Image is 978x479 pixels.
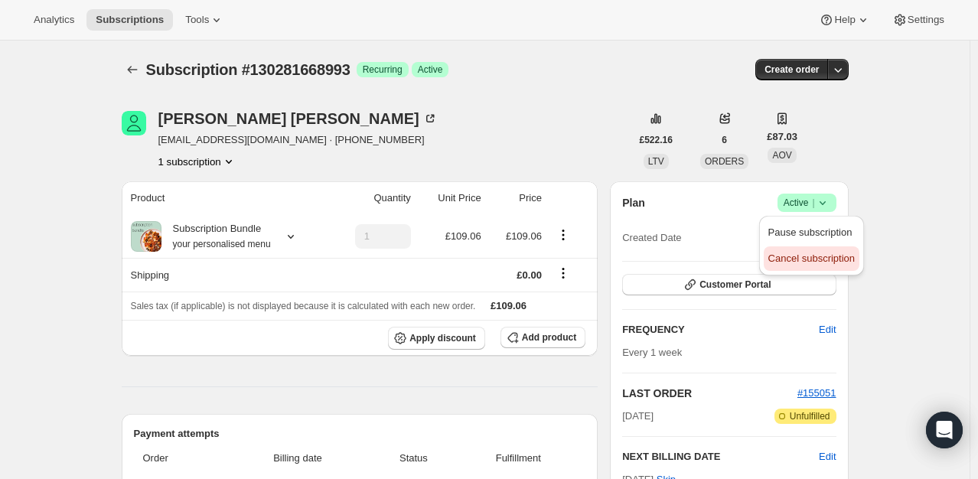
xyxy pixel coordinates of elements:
[376,451,451,466] span: Status
[328,181,416,215] th: Quantity
[622,386,797,401] h2: LAST ORDER
[96,14,164,26] span: Subscriptions
[158,132,438,148] span: [EMAIL_ADDRESS][DOMAIN_NAME] · [PHONE_NUMBER]
[908,14,944,26] span: Settings
[819,449,836,464] button: Edit
[131,301,476,311] span: Sales tax (if applicable) is not displayed because it is calculated with each new order.
[790,410,830,422] span: Unfulfilled
[772,150,791,161] span: AOV
[131,221,161,252] img: product img
[134,442,224,475] th: Order
[173,239,271,249] small: your personalised menu
[363,64,403,76] span: Recurring
[648,156,664,167] span: LTV
[445,230,481,242] span: £109.06
[418,64,443,76] span: Active
[764,64,819,76] span: Create order
[797,387,836,399] a: #155051
[712,129,736,151] button: 6
[722,134,727,146] span: 6
[506,230,542,242] span: £109.06
[755,59,828,80] button: Create order
[388,327,485,350] button: Apply discount
[883,9,954,31] button: Settings
[122,181,328,215] th: Product
[812,197,814,209] span: |
[491,300,526,311] span: £109.06
[551,265,575,282] button: Shipping actions
[622,274,836,295] button: Customer Portal
[517,269,542,281] span: £0.00
[810,318,845,342] button: Edit
[764,220,859,245] button: Pause subscription
[797,386,836,401] button: #155051
[34,14,74,26] span: Analytics
[228,451,367,466] span: Billing date
[834,14,855,26] span: Help
[122,258,328,292] th: Shipping
[926,412,963,448] div: Open Intercom Messenger
[622,449,819,464] h2: NEXT BILLING DATE
[768,226,852,238] span: Pause subscription
[158,154,236,169] button: Product actions
[486,181,546,215] th: Price
[640,134,673,146] span: £522.16
[622,409,654,424] span: [DATE]
[122,59,143,80] button: Subscriptions
[810,9,879,31] button: Help
[819,322,836,337] span: Edit
[409,332,476,344] span: Apply discount
[86,9,173,31] button: Subscriptions
[122,111,146,135] span: Liam Russell
[622,230,681,246] span: Created Date
[622,347,682,358] span: Every 1 week
[161,221,271,252] div: Subscription Bundle
[784,195,830,210] span: Active
[699,279,771,291] span: Customer Portal
[622,195,645,210] h2: Plan
[522,331,576,344] span: Add product
[622,322,819,337] h2: FREQUENCY
[764,246,859,271] button: Cancel subscription
[551,226,575,243] button: Product actions
[631,129,682,151] button: £522.16
[146,61,350,78] span: Subscription #130281668993
[705,156,744,167] span: ORDERS
[460,451,576,466] span: Fulfillment
[176,9,233,31] button: Tools
[185,14,209,26] span: Tools
[500,327,585,348] button: Add product
[24,9,83,31] button: Analytics
[158,111,438,126] div: [PERSON_NAME] [PERSON_NAME]
[416,181,486,215] th: Unit Price
[134,426,586,442] h2: Payment attempts
[768,253,855,264] span: Cancel subscription
[767,129,797,145] span: £87.03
